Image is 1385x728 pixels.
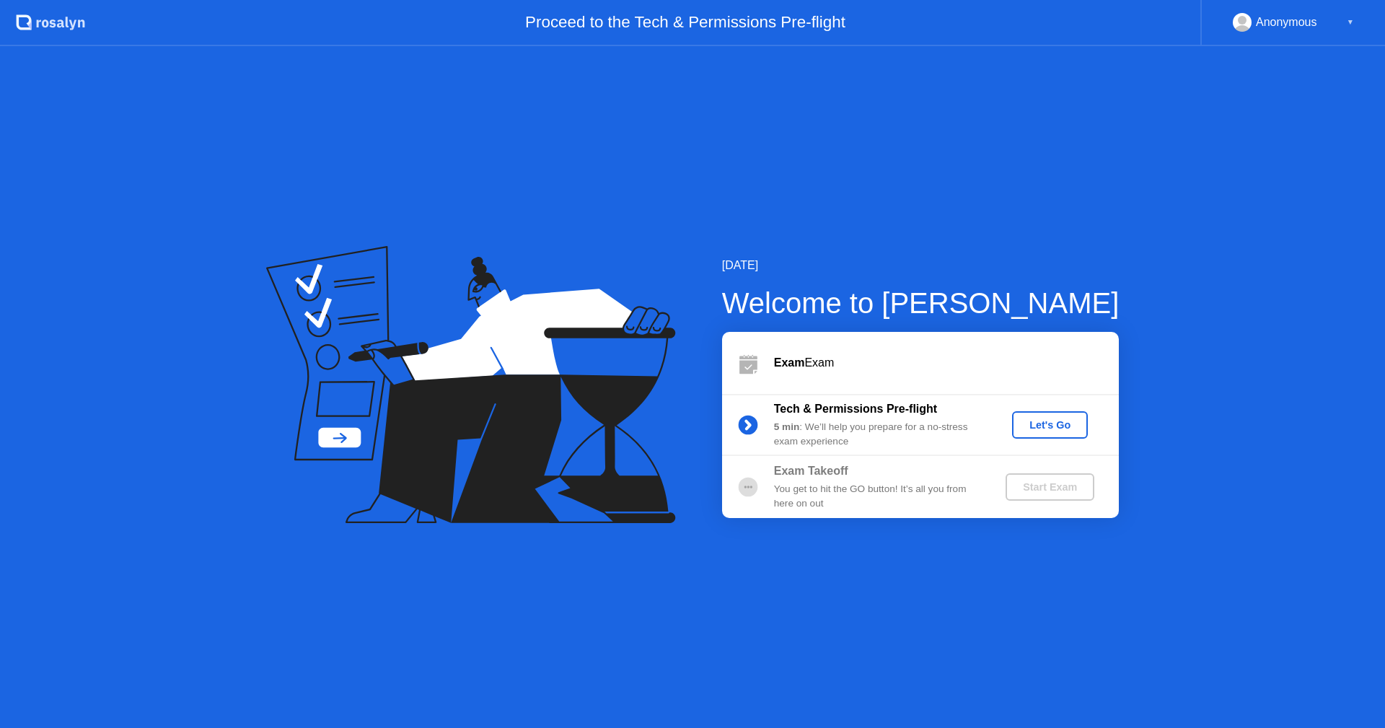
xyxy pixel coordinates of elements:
div: Welcome to [PERSON_NAME] [722,281,1120,325]
b: Tech & Permissions Pre-flight [774,403,937,415]
b: Exam Takeoff [774,465,848,477]
button: Let's Go [1012,411,1088,439]
div: : We’ll help you prepare for a no-stress exam experience [774,420,982,449]
div: You get to hit the GO button! It’s all you from here on out [774,482,982,512]
div: Let's Go [1018,419,1082,431]
div: Start Exam [1011,481,1089,493]
b: 5 min [774,421,800,432]
div: [DATE] [722,257,1120,274]
button: Start Exam [1006,473,1094,501]
div: Anonymous [1256,13,1317,32]
div: Exam [774,354,1119,372]
div: ▼ [1347,13,1354,32]
b: Exam [774,356,805,369]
